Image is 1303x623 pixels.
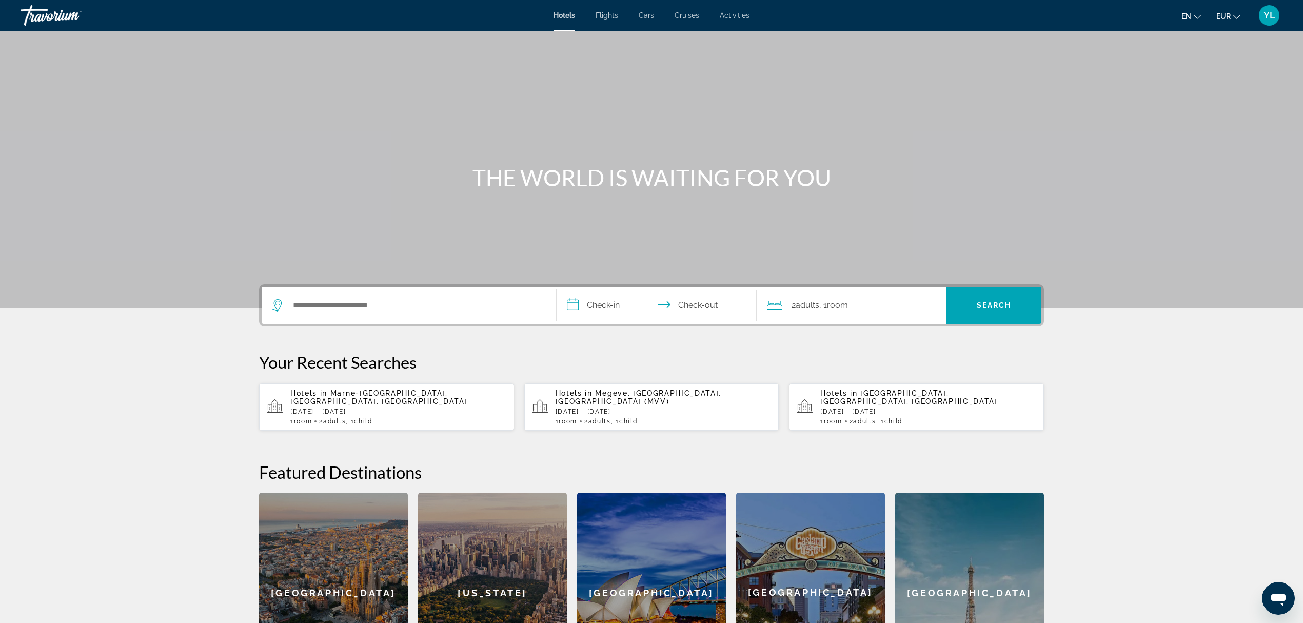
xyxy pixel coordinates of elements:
[1181,12,1191,21] span: en
[1216,9,1240,24] button: Change currency
[675,11,699,20] a: Cruises
[720,11,749,20] a: Activities
[824,418,842,425] span: Room
[556,389,722,405] span: Megeve, [GEOGRAPHIC_DATA], [GEOGRAPHIC_DATA] (MVV)
[876,418,902,425] span: , 1
[1216,12,1231,21] span: EUR
[977,301,1012,309] span: Search
[596,11,618,20] a: Flights
[259,383,514,431] button: Hotels in Marne-[GEOGRAPHIC_DATA], [GEOGRAPHIC_DATA], [GEOGRAPHIC_DATA][DATE] - [DATE]1Room2Adult...
[792,298,819,313] span: 2
[588,418,611,425] span: Adults
[259,352,1044,373] p: Your Recent Searches
[820,389,857,397] span: Hotels in
[559,418,577,425] span: Room
[1263,10,1275,21] span: YL
[323,418,346,425] span: Adults
[853,418,876,425] span: Adults
[796,300,819,310] span: Adults
[290,389,467,405] span: Marne-[GEOGRAPHIC_DATA], [GEOGRAPHIC_DATA], [GEOGRAPHIC_DATA]
[850,418,876,425] span: 2
[556,418,577,425] span: 1
[557,287,757,324] button: Select check in and out date
[292,298,541,313] input: Search hotel destination
[639,11,654,20] a: Cars
[262,287,1041,324] div: Search widget
[354,418,372,425] span: Child
[827,300,848,310] span: Room
[294,418,312,425] span: Room
[1256,5,1282,26] button: User Menu
[946,287,1041,324] button: Search
[290,418,312,425] span: 1
[1262,582,1295,615] iframe: Bouton de lancement de la fenêtre de messagerie
[346,418,372,425] span: , 1
[820,418,842,425] span: 1
[556,408,771,415] p: [DATE] - [DATE]
[619,418,637,425] span: Child
[789,383,1044,431] button: Hotels in [GEOGRAPHIC_DATA], [GEOGRAPHIC_DATA], [GEOGRAPHIC_DATA][DATE] - [DATE]1Room2Adults, 1Child
[884,418,902,425] span: Child
[290,389,327,397] span: Hotels in
[1181,9,1201,24] button: Change language
[21,2,123,29] a: Travorium
[524,383,779,431] button: Hotels in Megeve, [GEOGRAPHIC_DATA], [GEOGRAPHIC_DATA] (MVV)[DATE] - [DATE]1Room2Adults, 1Child
[319,418,346,425] span: 2
[259,462,1044,482] h2: Featured Destinations
[820,389,997,405] span: [GEOGRAPHIC_DATA], [GEOGRAPHIC_DATA], [GEOGRAPHIC_DATA]
[554,11,575,20] a: Hotels
[820,408,1036,415] p: [DATE] - [DATE]
[611,418,637,425] span: , 1
[584,418,611,425] span: 2
[290,408,506,415] p: [DATE] - [DATE]
[459,164,844,191] h1: THE WORLD IS WAITING FOR YOU
[819,298,848,313] span: , 1
[757,287,946,324] button: Travelers: 2 adults, 0 children
[556,389,593,397] span: Hotels in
